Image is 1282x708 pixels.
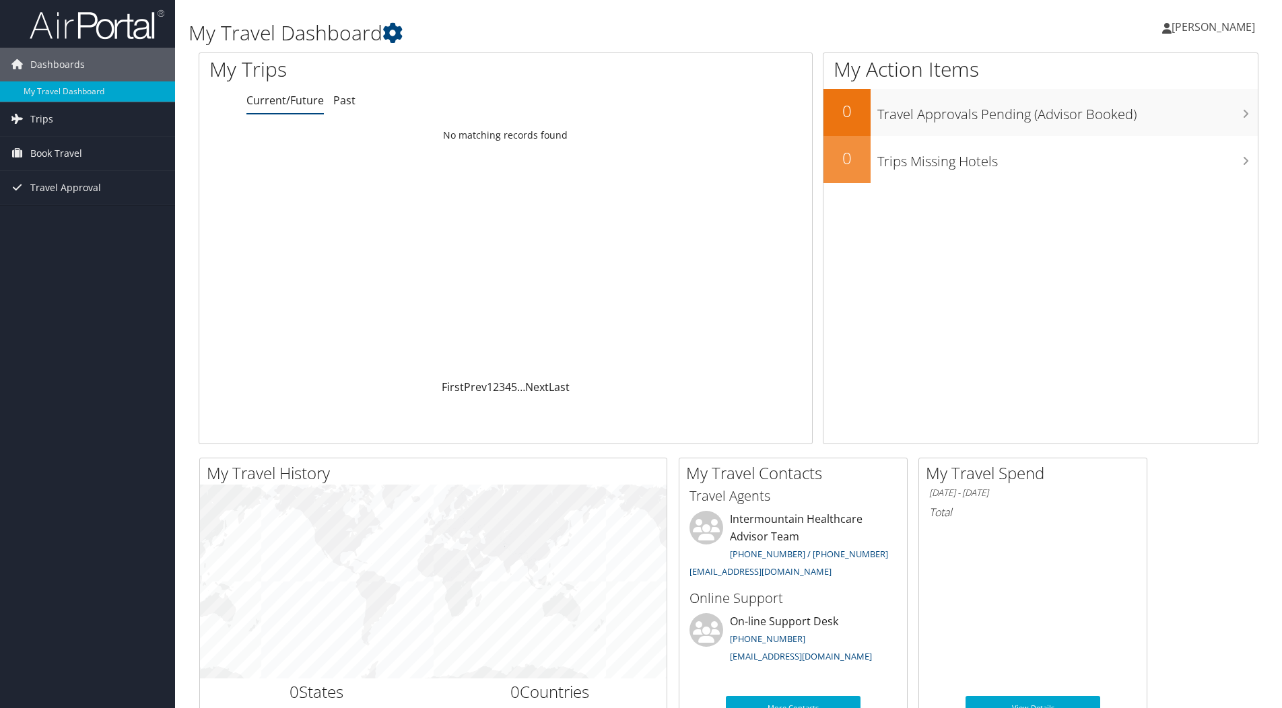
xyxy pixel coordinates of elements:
h6: Total [929,505,1137,520]
h2: Countries [444,680,657,703]
h1: My Travel Dashboard [189,19,908,47]
h2: My Travel Spend [926,462,1147,485]
a: 1 [487,380,493,394]
h2: My Travel Contacts [686,462,907,485]
h6: [DATE] - [DATE] [929,487,1137,499]
span: Travel Approval [30,171,101,205]
span: Dashboards [30,48,85,81]
a: [PHONE_NUMBER] [730,633,805,645]
h2: States [210,680,424,703]
h3: Travel Approvals Pending (Advisor Booked) [877,98,1258,124]
a: Prev [464,380,487,394]
span: … [517,380,525,394]
span: 0 [510,680,520,703]
span: Trips [30,102,53,136]
h1: My Action Items [823,55,1258,83]
a: [EMAIL_ADDRESS][DOMAIN_NAME] [689,565,832,577]
h2: My Travel History [207,462,667,485]
h3: Online Support [689,589,897,608]
a: [PERSON_NAME] [1162,7,1269,47]
span: [PERSON_NAME] [1172,20,1255,34]
a: Past [333,93,356,108]
a: First [442,380,464,394]
a: 4 [505,380,511,394]
a: Next [525,380,549,394]
span: Book Travel [30,137,82,170]
a: Last [549,380,570,394]
a: 3 [499,380,505,394]
a: 5 [511,380,517,394]
a: 0Travel Approvals Pending (Advisor Booked) [823,89,1258,136]
a: Current/Future [246,93,324,108]
h1: My Trips [209,55,547,83]
a: [PHONE_NUMBER] / [PHONE_NUMBER] [730,548,888,560]
a: [EMAIL_ADDRESS][DOMAIN_NAME] [730,650,872,662]
h2: 0 [823,100,871,122]
a: 2 [493,380,499,394]
td: No matching records found [199,123,812,147]
li: On-line Support Desk [683,613,904,668]
h2: 0 [823,147,871,170]
li: Intermountain Healthcare Advisor Team [683,511,904,583]
span: 0 [290,680,299,703]
h3: Trips Missing Hotels [877,145,1258,171]
a: 0Trips Missing Hotels [823,136,1258,183]
h3: Travel Agents [689,487,897,505]
img: airportal-logo.png [30,9,164,40]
